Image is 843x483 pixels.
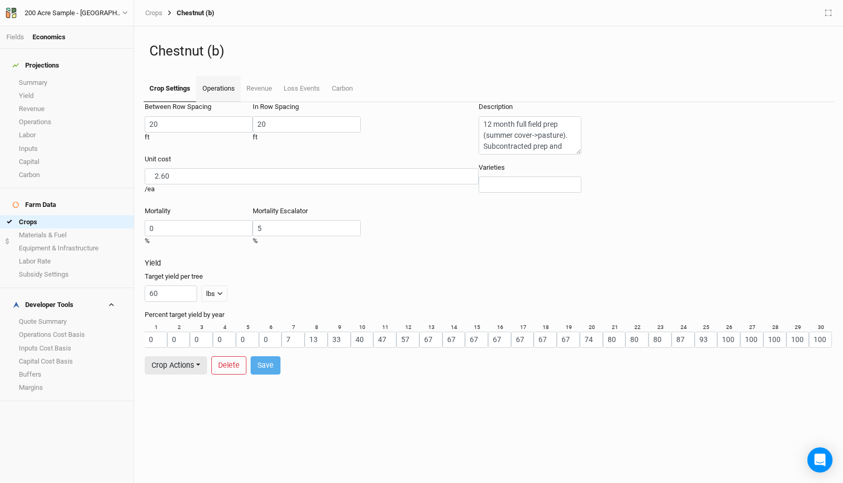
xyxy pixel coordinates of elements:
[33,32,66,42] div: Economics
[145,155,171,164] label: Unit cost
[145,9,163,17] a: Crops
[155,324,158,332] label: 1
[543,324,549,332] label: 18
[479,163,505,172] label: Varieties
[566,324,572,332] label: 19
[145,236,150,246] label: %
[223,324,226,332] label: 4
[315,324,318,332] label: 8
[145,272,203,281] label: Target yield per tree
[5,7,128,19] button: 200 Acre Sample - [GEOGRAPHIC_DATA]
[145,206,170,216] label: Mortality
[807,447,833,473] div: Open Intercom Messenger
[451,324,457,332] label: 14
[144,76,196,102] a: Crop Settings
[145,133,149,142] label: ft
[795,324,801,332] label: 29
[253,236,258,246] label: %
[251,356,280,375] button: Save
[201,286,228,302] button: lbs
[269,324,273,332] label: 6
[680,324,687,332] label: 24
[206,289,215,299] div: lbs
[292,324,295,332] label: 7
[589,324,595,332] label: 20
[726,324,732,332] label: 26
[211,356,246,375] button: Delete
[405,324,412,332] label: 12
[382,324,388,332] label: 11
[200,324,203,332] label: 3
[497,324,503,332] label: 16
[6,294,127,315] h4: Developer Tools
[25,8,122,18] div: 200 Acre Sample - Wedonia Farm
[359,324,365,332] label: 10
[634,324,641,332] label: 22
[818,324,824,332] label: 30
[520,324,526,332] label: 17
[163,9,214,17] div: Chestnut (b)
[178,324,181,332] label: 2
[338,324,341,332] label: 9
[428,324,435,332] label: 13
[657,324,664,332] label: 23
[25,8,122,18] div: 200 Acre Sample - [GEOGRAPHIC_DATA]
[253,102,299,112] label: In Row Spacing
[6,33,24,41] a: Fields
[241,76,278,101] a: Revenue
[479,102,513,112] label: Description
[145,356,207,375] button: Crop Actions
[253,206,308,216] label: Mortality Escalator
[703,324,709,332] label: 25
[253,133,257,142] label: ft
[13,201,56,209] div: Farm Data
[149,43,828,59] h1: Chestnut (b)
[196,76,240,102] a: Operations
[145,102,211,112] label: Between Row Spacing
[612,324,618,332] label: 21
[246,324,250,332] label: 5
[772,324,779,332] label: 28
[326,76,359,101] a: Carbon
[278,76,326,101] a: Loss Events
[13,61,59,70] div: Projections
[13,301,73,309] div: Developer Tools
[145,310,224,320] label: Percent target yield by year
[145,259,833,268] h3: Yield
[474,324,480,332] label: 15
[145,184,155,194] label: /ea
[749,324,755,332] label: 27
